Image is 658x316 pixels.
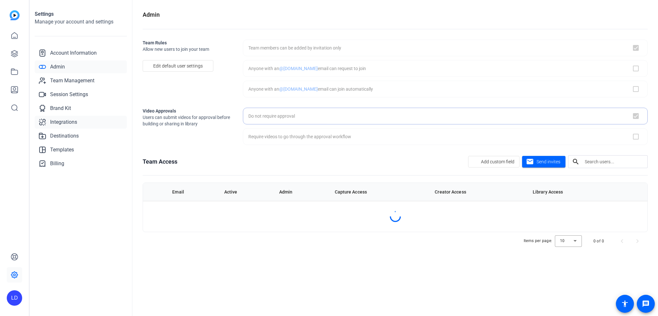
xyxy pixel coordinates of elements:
[35,10,127,18] h1: Settings
[248,113,295,119] div: Do not require approval
[279,86,318,92] span: @[DOMAIN_NAME]
[50,49,97,57] span: Account Information
[248,133,351,140] div: Require videos to go through the approval workflow
[248,45,341,51] div: Team members can be added by invitation only
[143,40,233,46] h2: Team Rules
[524,238,552,244] div: Items per page:
[35,102,127,115] a: Brand Kit
[248,65,366,72] div: Anyone with an email can request to join
[614,233,630,249] button: Previous page
[593,238,604,244] div: 0 of 0
[481,156,514,168] span: Add custom field
[50,146,74,154] span: Templates
[50,104,71,112] span: Brand Kit
[50,132,79,140] span: Destinations
[35,157,127,170] a: Billing
[35,130,127,142] a: Destinations
[35,116,127,129] a: Integrations
[430,183,528,201] th: Creator Access
[468,156,520,167] button: Add custom field
[50,77,94,85] span: Team Management
[10,10,20,20] img: blue-gradient.svg
[35,47,127,59] a: Account Information
[35,143,127,156] a: Templates
[143,157,177,166] h1: Team Access
[568,158,583,166] mat-icon: search
[248,86,373,92] div: Anyone with an email can join automatically
[50,160,64,167] span: Billing
[143,10,160,19] h1: Admin
[50,118,77,126] span: Integrations
[630,233,645,249] button: Next page
[143,108,233,114] h2: Video Approvals
[279,66,318,71] span: @[DOMAIN_NAME]
[35,74,127,87] a: Team Management
[153,60,203,72] span: Edit default user settings
[7,290,22,306] div: LD
[526,158,534,166] mat-icon: mail
[585,158,643,166] input: Search users...
[330,183,430,201] th: Capture Access
[528,183,623,201] th: Library Access
[50,91,88,98] span: Session Settings
[621,300,629,308] mat-icon: accessibility
[143,60,213,72] button: Edit default user settings
[143,46,233,52] span: Allow new users to join your team
[167,183,219,201] th: Email
[537,158,560,165] span: Send invites
[642,300,650,308] mat-icon: message
[35,88,127,101] a: Session Settings
[219,183,274,201] th: Active
[522,156,565,167] button: Send invites
[143,114,233,127] span: Users can submit videos for approval before building or sharing in library
[274,183,330,201] th: Admin
[35,18,127,26] h2: Manage your account and settings
[50,63,65,71] span: Admin
[35,60,127,73] a: Admin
